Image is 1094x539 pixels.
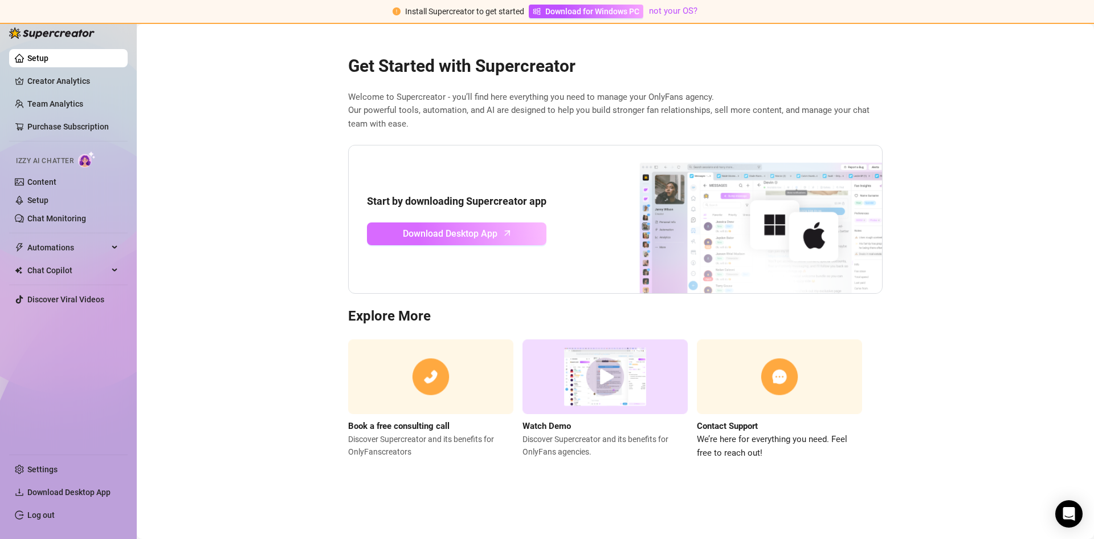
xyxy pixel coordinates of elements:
img: contact support [697,339,862,414]
span: We’re here for everything you need. Feel free to reach out! [697,433,862,460]
a: Content [27,177,56,187]
a: Download for Windows PC [529,5,643,18]
a: Log out [27,510,55,520]
h3: Explore More [348,307,883,326]
span: windows [533,7,541,15]
a: Team Analytics [27,99,83,108]
img: download app [597,145,882,294]
span: Discover Supercreator and its benefits for OnlyFans creators [348,433,513,458]
span: Download Desktop App [27,488,111,497]
strong: Watch Demo [522,421,571,431]
span: download [15,488,24,497]
a: not your OS? [649,6,697,16]
img: logo-BBDzfeDw.svg [9,27,95,39]
span: Discover Supercreator and its benefits for OnlyFans agencies. [522,433,688,458]
a: Watch DemoDiscover Supercreator and its benefits for OnlyFans agencies. [522,339,688,460]
span: Welcome to Supercreator - you’ll find here everything you need to manage your OnlyFans agency. Ou... [348,91,883,131]
span: Chat Copilot [27,261,108,279]
strong: Contact Support [697,421,758,431]
span: Automations [27,238,108,257]
img: AI Chatter [78,151,96,168]
span: arrow-up [501,226,514,240]
span: Download Desktop App [403,226,497,241]
a: Download Desktop Apparrow-up [367,222,546,245]
h2: Get Started with Supercreator [348,55,883,77]
a: Settings [27,465,58,474]
span: Download for Windows PC [545,5,639,18]
a: Book a free consulting callDiscover Supercreator and its benefits for OnlyFanscreators [348,339,513,460]
strong: Book a free consulting call [348,421,450,431]
img: consulting call [348,339,513,414]
span: thunderbolt [15,243,24,252]
img: Chat Copilot [15,266,22,274]
a: Chat Monitoring [27,214,86,223]
span: exclamation-circle [393,7,401,15]
div: Open Intercom Messenger [1055,500,1083,528]
img: supercreator demo [522,339,688,414]
a: Discover Viral Videos [27,295,104,304]
a: Setup [27,196,48,205]
span: Install Supercreator to get started [405,7,524,16]
a: Setup [27,54,48,63]
a: Purchase Subscription [27,122,109,131]
a: Creator Analytics [27,72,119,90]
strong: Start by downloading Supercreator app [367,195,546,207]
span: Izzy AI Chatter [16,156,74,167]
